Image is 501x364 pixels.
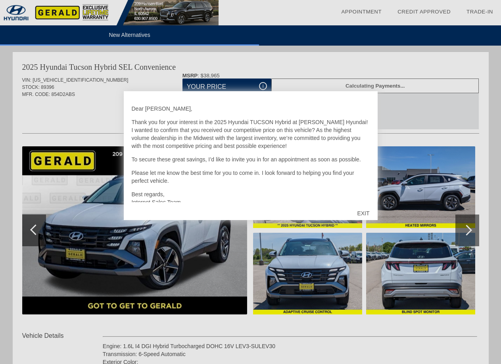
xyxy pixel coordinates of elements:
p: Please let me know the best time for you to come in. I look forward to helping you find your perf... [132,169,370,185]
p: Dear [PERSON_NAME], [132,105,370,113]
p: To secure these great savings, I’d like to invite you in for an appointment as soon as possible. [132,155,370,163]
a: Trade-In [466,9,493,15]
a: Credit Approved [397,9,451,15]
p: Thank you for your interest in the 2025 Hyundai TUCSON Hybrid at [PERSON_NAME] Hyundai! I wanted ... [132,118,370,150]
a: Appointment [341,9,382,15]
div: EXIT [349,201,377,225]
p: Best regards, Internet Sales Team [PERSON_NAME] [132,190,370,214]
